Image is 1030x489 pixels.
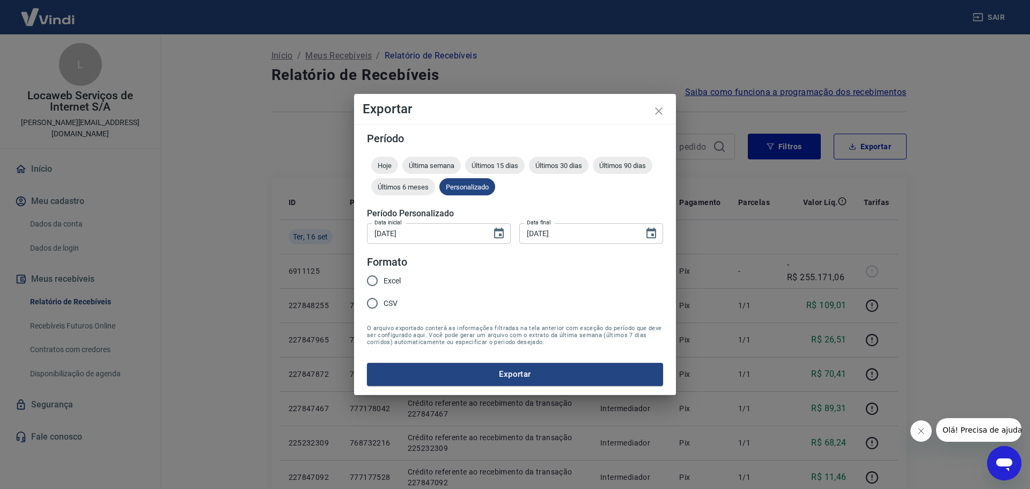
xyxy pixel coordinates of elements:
div: Personalizado [439,178,495,195]
div: Últimos 6 meses [371,178,435,195]
button: Exportar [367,363,663,385]
span: Últimos 90 dias [593,162,652,170]
span: Excel [384,275,401,287]
span: Última semana [402,162,461,170]
input: DD/MM/YYYY [519,223,636,243]
legend: Formato [367,254,407,270]
span: Hoje [371,162,398,170]
iframe: Botão para abrir a janela de mensagens [987,446,1021,480]
button: Choose date, selected date is 12 de set de 2025 [488,223,510,244]
div: Últimos 15 dias [465,157,525,174]
span: O arquivo exportado conterá as informações filtradas na tela anterior com exceção do período que ... [367,325,663,346]
label: Data inicial [374,218,402,227]
div: Hoje [371,157,398,174]
span: Olá! Precisa de ajuda? [6,8,90,16]
span: Últimos 15 dias [465,162,525,170]
label: Data final [527,218,551,227]
span: Últimos 30 dias [529,162,588,170]
h5: Período Personalizado [367,208,663,219]
iframe: Mensagem da empresa [936,418,1021,442]
div: Última semana [402,157,461,174]
span: CSV [384,298,398,309]
button: Choose date, selected date is 16 de set de 2025 [641,223,662,244]
div: Últimos 30 dias [529,157,588,174]
h5: Período [367,133,663,144]
button: close [646,98,672,124]
span: Últimos 6 meses [371,183,435,191]
span: Personalizado [439,183,495,191]
input: DD/MM/YYYY [367,223,484,243]
iframe: Fechar mensagem [910,420,932,442]
h4: Exportar [363,103,667,115]
div: Últimos 90 dias [593,157,652,174]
